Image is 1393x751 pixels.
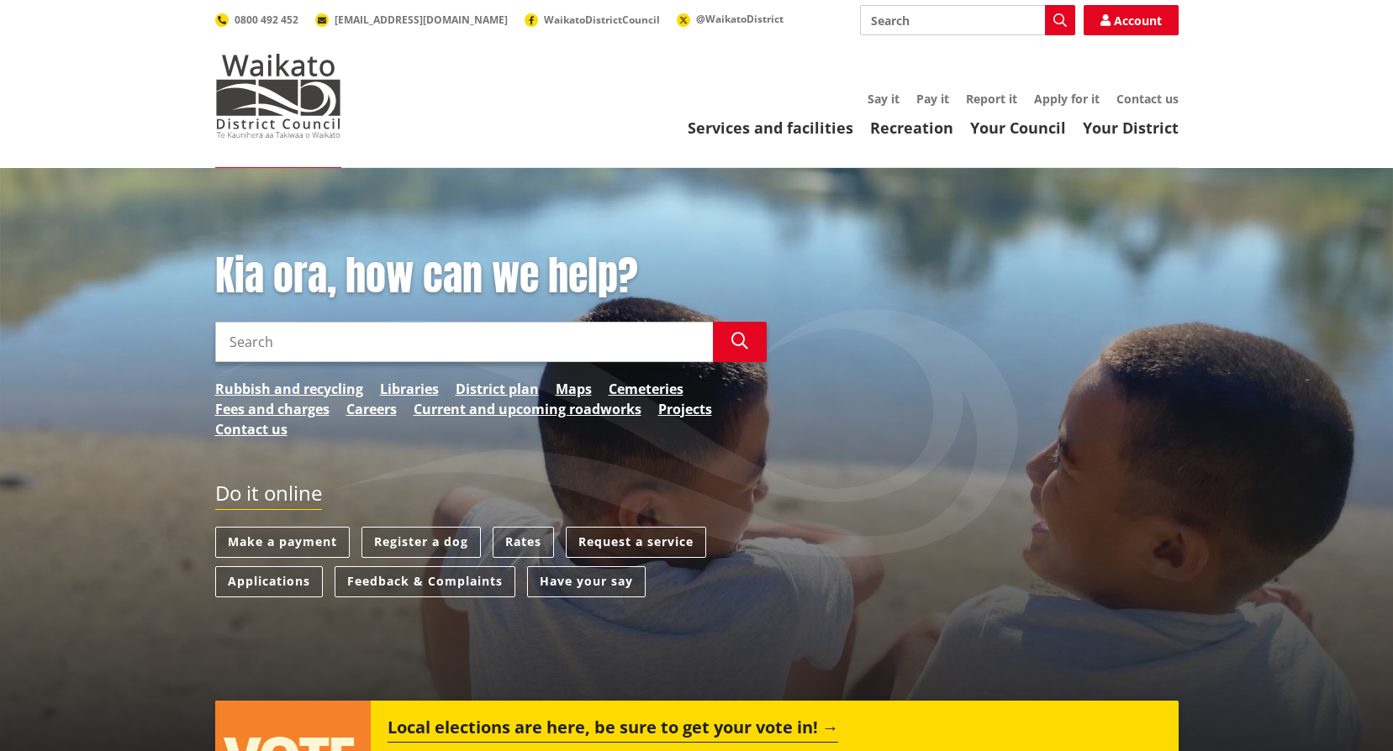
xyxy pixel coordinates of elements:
a: Maps [556,379,592,399]
a: Current and upcoming roadworks [414,399,641,419]
a: 0800 492 452 [215,13,298,27]
a: @WaikatoDistrict [677,12,784,26]
a: Have your say [527,566,646,597]
a: Careers [346,399,397,419]
span: @WaikatoDistrict [696,12,784,26]
a: Contact us [215,419,288,439]
a: [EMAIL_ADDRESS][DOMAIN_NAME] [315,13,508,27]
a: Fees and charges [215,399,330,419]
a: Report it [966,91,1017,107]
a: Make a payment [215,527,350,558]
a: Services and facilities [688,118,853,138]
a: Pay it [916,91,949,107]
a: Register a dog [361,527,481,558]
a: Libraries [380,379,439,399]
a: Your District [1083,118,1179,138]
a: Say it [868,91,900,107]
a: Account [1084,5,1179,35]
a: Applications [215,566,323,597]
img: Waikato District Council - Te Kaunihera aa Takiwaa o Waikato [215,54,341,138]
a: Projects [658,399,712,419]
a: Request a service [566,527,706,558]
span: [EMAIL_ADDRESS][DOMAIN_NAME] [335,13,508,27]
a: District plan [456,379,539,399]
a: WaikatoDistrictCouncil [525,13,660,27]
a: Cemeteries [609,379,683,399]
input: Search input [215,322,713,362]
h2: Do it online [215,481,322,511]
h1: Kia ora, how can we help? [215,252,767,301]
input: Search input [860,5,1075,35]
a: Feedback & Complaints [335,566,515,597]
a: Apply for it [1034,91,1100,107]
a: Rubbish and recycling [215,379,363,399]
a: Rates [493,527,554,558]
a: Recreation [870,118,953,138]
a: Contact us [1116,91,1179,107]
h2: Local elections are here, be sure to get your vote in! [388,717,838,743]
span: 0800 492 452 [235,13,298,27]
span: WaikatoDistrictCouncil [544,13,660,27]
a: Your Council [970,118,1066,138]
